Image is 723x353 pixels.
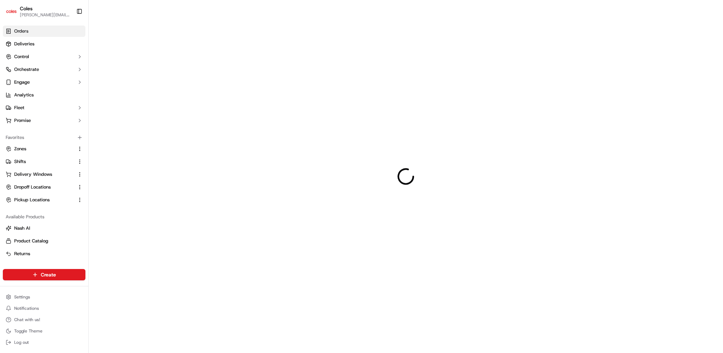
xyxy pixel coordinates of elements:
[14,171,52,178] span: Delivery Windows
[14,117,31,124] span: Promise
[14,92,34,98] span: Analytics
[14,54,29,60] span: Control
[3,315,85,325] button: Chat with us!
[3,235,85,247] button: Product Catalog
[3,132,85,143] div: Favorites
[6,146,74,152] a: Zones
[3,292,85,302] button: Settings
[7,68,20,80] img: 1736555255976-a54dd68f-1ca7-489b-9aae-adbdc363a1c4
[14,41,34,47] span: Deliveries
[6,197,74,203] a: Pickup Locations
[3,51,85,62] button: Control
[18,46,128,53] input: Got a question? Start typing here...
[14,146,26,152] span: Zones
[14,79,30,85] span: Engage
[6,251,83,257] a: Returns
[3,169,85,180] button: Delivery Windows
[3,326,85,336] button: Toggle Theme
[60,103,66,109] div: 💻
[14,105,24,111] span: Fleet
[3,211,85,223] div: Available Products
[3,38,85,50] a: Deliveries
[3,337,85,347] button: Log out
[14,306,39,311] span: Notifications
[3,248,85,259] button: Returns
[67,103,114,110] span: API Documentation
[6,225,83,231] a: Nash AI
[20,5,33,12] button: Coles
[7,103,13,109] div: 📗
[14,328,43,334] span: Toggle Theme
[14,238,48,244] span: Product Catalog
[3,303,85,313] button: Notifications
[14,158,26,165] span: Shifts
[3,194,85,206] button: Pickup Locations
[20,12,71,18] button: [PERSON_NAME][EMAIL_ADDRESS][PERSON_NAME][PERSON_NAME][DOMAIN_NAME]
[14,184,51,190] span: Dropoff Locations
[6,238,83,244] a: Product Catalog
[6,6,17,17] img: Coles
[14,225,30,231] span: Nash AI
[24,68,116,75] div: Start new chat
[3,115,85,126] button: Promise
[3,181,85,193] button: Dropoff Locations
[7,7,21,21] img: Nash
[14,28,28,34] span: Orders
[50,120,86,125] a: Powered byPylon
[3,269,85,280] button: Create
[6,158,74,165] a: Shifts
[7,28,129,40] p: Welcome 👋
[6,171,74,178] a: Delivery Windows
[3,89,85,101] a: Analytics
[3,64,85,75] button: Orchestrate
[3,223,85,234] button: Nash AI
[57,100,117,113] a: 💻API Documentation
[3,143,85,155] button: Zones
[14,317,40,323] span: Chat with us!
[14,251,30,257] span: Returns
[4,100,57,113] a: 📗Knowledge Base
[14,66,39,73] span: Orchestrate
[14,103,54,110] span: Knowledge Base
[24,75,90,80] div: We're available if you need us!
[71,120,86,125] span: Pylon
[6,184,74,190] a: Dropoff Locations
[3,156,85,167] button: Shifts
[41,271,56,278] span: Create
[120,70,129,78] button: Start new chat
[14,340,29,345] span: Log out
[3,26,85,37] a: Orders
[3,77,85,88] button: Engage
[3,102,85,113] button: Fleet
[3,3,73,20] button: ColesColes[PERSON_NAME][EMAIL_ADDRESS][PERSON_NAME][PERSON_NAME][DOMAIN_NAME]
[14,197,50,203] span: Pickup Locations
[14,294,30,300] span: Settings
